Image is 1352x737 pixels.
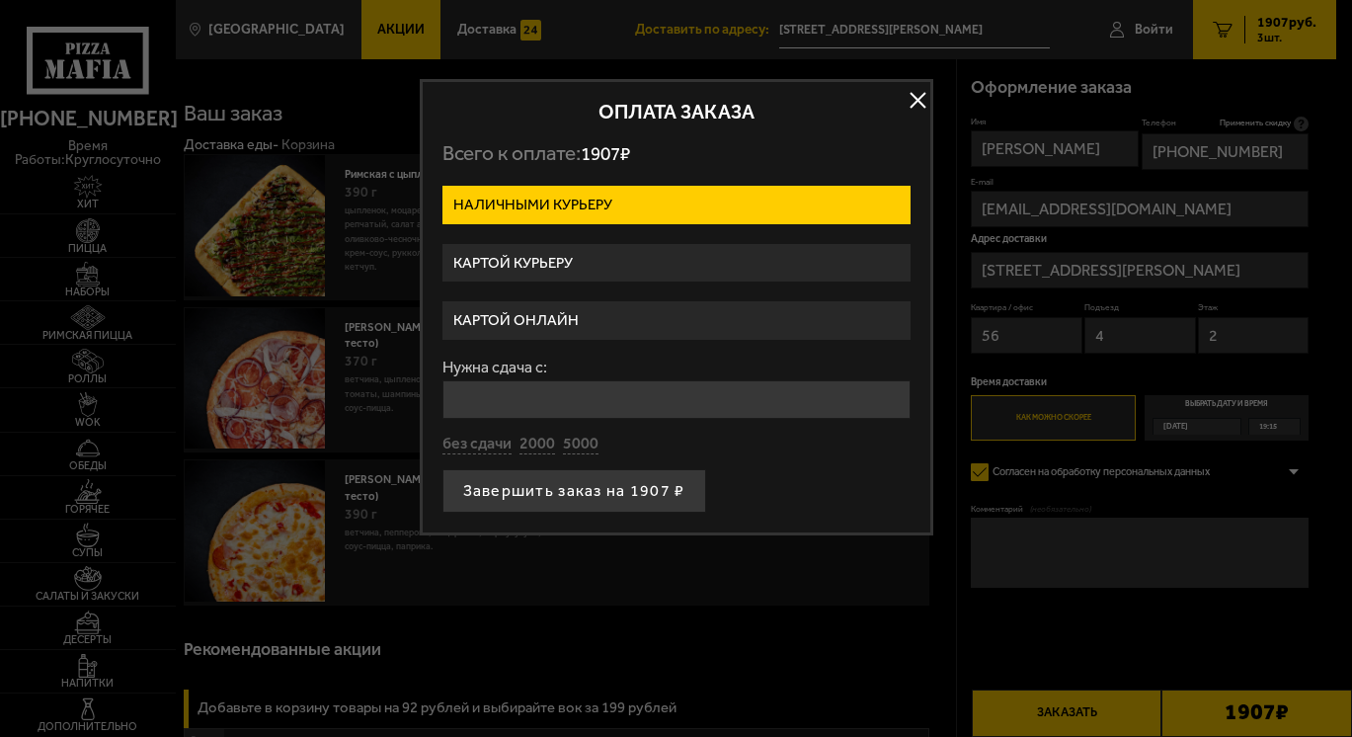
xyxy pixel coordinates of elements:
label: Нужна сдача с: [442,360,911,375]
label: Наличными курьеру [442,186,911,224]
button: Завершить заказ на 1907 ₽ [442,469,706,513]
label: Картой онлайн [442,301,911,340]
label: Картой курьеру [442,244,911,283]
button: без сдачи [442,434,512,455]
span: 1907 ₽ [581,142,630,165]
h2: Оплата заказа [442,102,911,122]
button: 5000 [563,434,598,455]
button: 2000 [519,434,555,455]
p: Всего к оплате: [442,141,911,166]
